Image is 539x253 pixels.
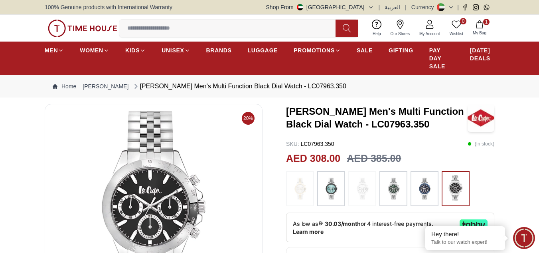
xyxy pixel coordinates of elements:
[386,18,415,38] a: Our Stores
[473,4,479,10] a: Instagram
[125,46,140,54] span: KIDS
[206,43,232,58] a: BRANDS
[347,151,401,166] h3: AED 385.00
[389,46,413,54] span: GIFTING
[405,3,407,11] span: |
[513,227,535,249] div: Chat Widget
[416,31,443,37] span: My Account
[48,20,117,37] img: ...
[125,43,146,58] a: KIDS
[286,141,299,147] span: SKU :
[357,46,373,54] span: SALE
[389,43,413,58] a: GIFTING
[468,19,491,38] button: 1My Bag
[321,175,341,202] img: ...
[429,43,454,74] a: PAY DAY SALE
[266,3,374,11] button: Shop From[GEOGRAPHIC_DATA]
[294,46,335,54] span: PROMOTIONS
[431,230,499,238] div: Hey there!
[415,175,434,202] img: ...
[484,4,490,10] a: Whatsapp
[468,140,494,148] p: ( In stock )
[248,43,278,58] a: LUGGAGE
[369,31,384,37] span: Help
[468,104,494,132] img: Lee Cooper Men's Multi Function Black Dial Watch - LC07963.350
[383,175,403,202] img: ...
[132,82,346,91] div: [PERSON_NAME] Men's Multi Function Black Dial Watch - LC07963.350
[368,18,386,38] a: Help
[352,175,372,202] img: ...
[294,43,341,58] a: PROMOTIONS
[53,82,76,90] a: Home
[297,4,303,10] img: United Arab Emirates
[460,18,466,24] span: 0
[45,75,494,98] nav: Breadcrumb
[470,43,494,66] a: [DATE] DEALS
[162,46,184,54] span: UNISEX
[462,4,468,10] a: Facebook
[387,31,413,37] span: Our Stores
[290,175,310,202] img: ...
[483,19,490,25] span: 1
[286,105,468,131] h3: [PERSON_NAME] Men's Multi Function Black Dial Watch - LC07963.350
[242,112,255,125] span: 20%
[470,30,490,36] span: My Bag
[45,46,58,54] span: MEN
[83,82,128,90] a: [PERSON_NAME]
[45,43,64,58] a: MEN
[385,3,400,11] button: العربية
[446,31,466,37] span: Wishlist
[286,140,334,148] p: LC07963.350
[80,46,103,54] span: WOMEN
[445,18,468,38] a: 0Wishlist
[429,46,454,70] span: PAY DAY SALE
[45,3,172,11] span: 100% Genuine products with International Warranty
[162,43,190,58] a: UNISEX
[357,43,373,58] a: SALE
[411,3,437,11] div: Currency
[286,151,340,166] h2: AED 308.00
[206,46,232,54] span: BRANDS
[470,46,494,62] span: [DATE] DEALS
[457,3,459,11] span: |
[431,239,499,246] p: Talk to our watch expert!
[248,46,278,54] span: LUGGAGE
[80,43,109,58] a: WOMEN
[446,175,466,201] img: ...
[379,3,380,11] span: |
